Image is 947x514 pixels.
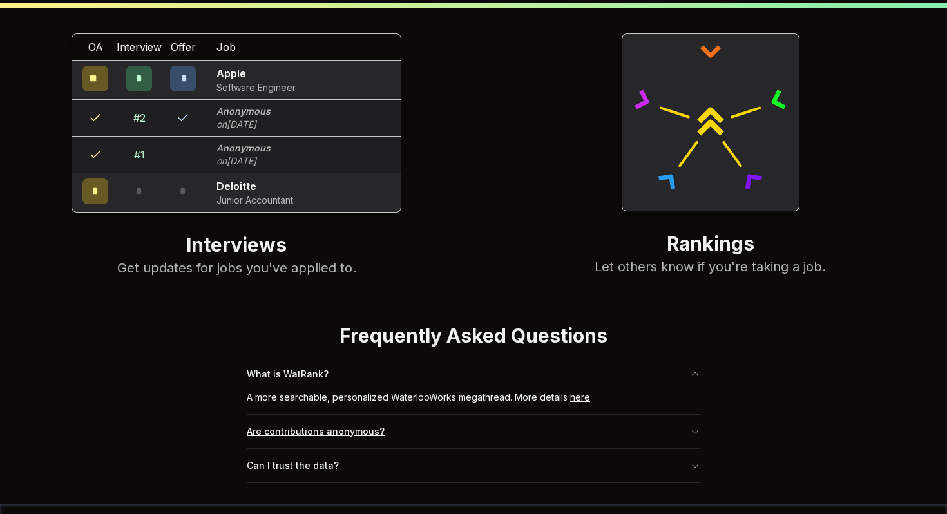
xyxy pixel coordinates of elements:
p: Deloitte [216,178,293,194]
span: OA [88,39,103,55]
div: # 1 [134,147,145,162]
div: What is WatRank? [247,391,700,414]
h2: Frequently Asked Questions [247,324,700,347]
button: Are contributions anonymous? [247,415,700,448]
p: Anonymous [216,142,271,155]
a: here [570,392,590,403]
p: Junior Accountant [216,194,293,207]
p: Anonymous [216,105,271,118]
p: Get updates for jobs you've applied to. [26,259,447,277]
h2: Rankings [499,232,921,258]
div: A more searchable, personalized WaterlooWorks megathread. More details . [247,391,700,414]
span: Interview [117,39,162,55]
h2: Interviews [26,233,447,259]
p: Software Engineer [216,81,296,94]
p: Let others know if you're taking a job. [499,258,921,276]
button: Can I trust the data? [247,449,700,482]
p: on [DATE] [216,155,271,167]
p: on [DATE] [216,118,271,131]
span: Offer [171,39,196,55]
div: # 2 [133,110,146,126]
button: What is WatRank? [247,357,700,391]
p: Apple [216,66,296,81]
span: Job [216,39,236,55]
